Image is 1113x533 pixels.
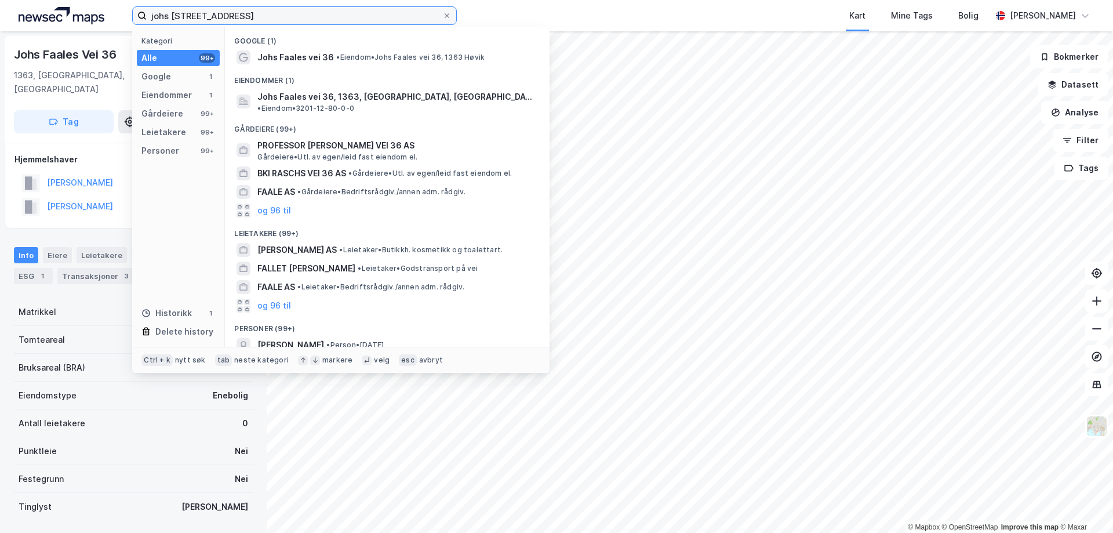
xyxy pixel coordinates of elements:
[242,416,248,430] div: 0
[297,282,301,291] span: •
[336,53,340,61] span: •
[358,264,478,273] span: Leietaker • Godstransport på vei
[257,50,334,64] span: Johs Faales vei 36
[141,70,171,84] div: Google
[175,356,206,365] div: nytt søk
[141,107,183,121] div: Gårdeiere
[225,27,550,48] div: Google (1)
[358,264,361,273] span: •
[215,354,232,366] div: tab
[257,166,346,180] span: BKI RASCHS VEI 36 AS
[336,53,485,62] span: Eiendom • Johs Faales vei 36, 1363 Høvik
[199,128,215,137] div: 99+
[19,305,56,319] div: Matrikkel
[234,356,289,365] div: neste kategori
[225,315,550,336] div: Personer (99+)
[257,338,324,352] span: [PERSON_NAME]
[14,247,38,263] div: Info
[14,153,252,166] div: Hjemmelshaver
[339,245,503,255] span: Leietaker • Butikkh. kosmetikk og toalettart.
[1038,73,1108,96] button: Datasett
[891,9,933,23] div: Mine Tags
[326,340,384,350] span: Person • [DATE]
[297,282,464,292] span: Leietaker • Bedriftsrådgiv./annen adm. rådgiv.
[19,389,77,403] div: Eiendomstype
[257,299,291,313] button: og 96 til
[132,247,175,263] div: Datasett
[322,356,352,365] div: markere
[1053,129,1108,152] button: Filter
[849,9,865,23] div: Kart
[257,104,261,113] span: •
[19,7,104,24] img: logo.a4113a55bc3d86da70a041830d287a7e.svg
[1055,477,1113,533] div: Kontrollprogram for chat
[1086,415,1108,437] img: Z
[14,68,165,96] div: 1363, [GEOGRAPHIC_DATA], [GEOGRAPHIC_DATA]
[19,444,57,458] div: Punktleie
[225,220,550,241] div: Leietakere (99+)
[199,109,215,118] div: 99+
[19,500,52,514] div: Tinglyst
[908,523,940,531] a: Mapbox
[37,270,48,282] div: 1
[1010,9,1076,23] div: [PERSON_NAME]
[257,139,536,153] span: PROFESSOR [PERSON_NAME] VEI 36 AS
[206,72,215,81] div: 1
[1054,157,1108,180] button: Tags
[121,270,132,282] div: 3
[235,472,248,486] div: Nei
[206,309,215,318] div: 1
[206,90,215,100] div: 1
[19,333,65,347] div: Tomteareal
[1001,523,1059,531] a: Improve this map
[155,325,213,339] div: Delete history
[339,245,343,254] span: •
[348,169,512,178] span: Gårdeiere • Utl. av egen/leid fast eiendom el.
[141,88,192,102] div: Eiendommer
[257,104,354,113] span: Eiendom • 3201-12-80-0-0
[257,262,355,275] span: FALLET [PERSON_NAME]
[1055,477,1113,533] iframe: Chat Widget
[19,361,85,375] div: Bruksareal (BRA)
[257,280,295,294] span: FAALE AS
[374,356,390,365] div: velg
[141,37,220,45] div: Kategori
[348,169,352,177] span: •
[399,354,417,366] div: esc
[958,9,979,23] div: Bolig
[942,523,998,531] a: OpenStreetMap
[297,187,465,197] span: Gårdeiere • Bedriftsrådgiv./annen adm. rådgiv.
[257,153,417,162] span: Gårdeiere • Utl. av egen/leid fast eiendom el.
[147,7,442,24] input: Søk på adresse, matrikkel, gårdeiere, leietakere eller personer
[141,125,186,139] div: Leietakere
[19,472,64,486] div: Festegrunn
[199,53,215,63] div: 99+
[419,356,443,365] div: avbryt
[213,389,248,403] div: Enebolig
[141,144,179,158] div: Personer
[257,185,295,199] span: FAALE AS
[326,340,330,349] span: •
[43,247,72,263] div: Eiere
[57,268,137,284] div: Transaksjoner
[225,115,550,136] div: Gårdeiere (99+)
[257,204,291,217] button: og 96 til
[199,146,215,155] div: 99+
[19,416,85,430] div: Antall leietakere
[141,354,173,366] div: Ctrl + k
[14,45,118,64] div: Johs Faales Vei 36
[141,306,192,320] div: Historikk
[1041,101,1108,124] button: Analyse
[1030,45,1108,68] button: Bokmerker
[257,90,536,104] span: Johs Faales vei 36, 1363, [GEOGRAPHIC_DATA], [GEOGRAPHIC_DATA]
[257,243,337,257] span: [PERSON_NAME] AS
[235,444,248,458] div: Nei
[141,51,157,65] div: Alle
[181,500,248,514] div: [PERSON_NAME]
[297,187,301,196] span: •
[14,268,53,284] div: ESG
[77,247,127,263] div: Leietakere
[14,110,114,133] button: Tag
[225,67,550,88] div: Eiendommer (1)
